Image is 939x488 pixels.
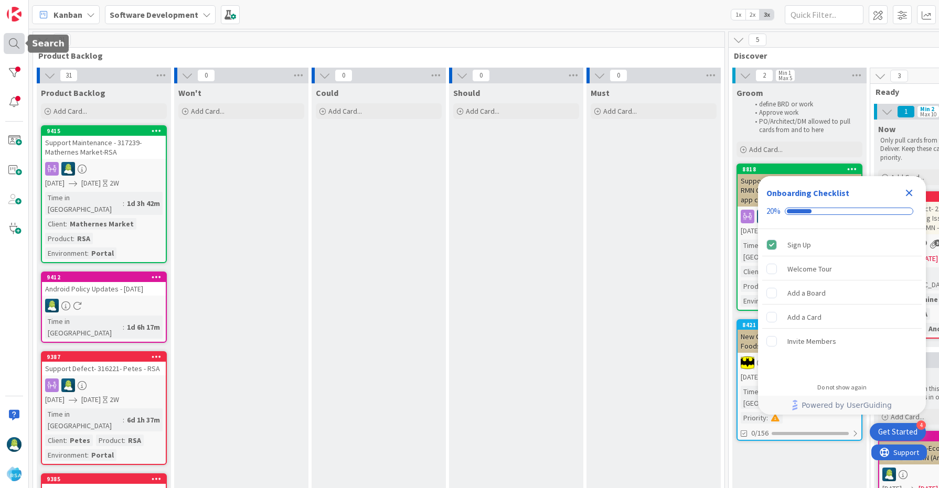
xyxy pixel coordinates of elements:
div: Add a Card [787,311,821,323]
li: define BRD or work [749,100,861,109]
div: 8818Support Enhancement- 292343 - For RMN Clients before [PERSON_NAME] - app complaint- RMN [738,165,861,207]
div: Priority [741,412,766,424]
div: Time in [GEOGRAPHIC_DATA] [45,316,123,339]
li: Approve work [749,109,861,117]
div: Min 1 [778,70,791,75]
li: PO/Architect/DM allowed to pull cards from and to here [749,117,861,135]
div: Product [45,233,73,244]
div: Client [741,266,761,277]
div: 9387Support Defect- 316221- Petes - RSA [42,352,166,375]
span: Support [22,2,48,14]
div: Time in [GEOGRAPHIC_DATA] [45,408,123,431]
div: RD [42,378,166,392]
div: Welcome Tour is incomplete. [762,257,922,280]
div: Invite Members is incomplete. [762,330,922,353]
span: Add Card... [891,172,924,182]
div: Add a Board [787,287,826,299]
div: 9387 [47,353,166,361]
img: AC [741,356,754,370]
img: avatar [7,467,22,481]
div: Close Checklist [901,185,917,201]
span: Powered by UserGuiding [802,399,892,411]
div: Product [741,280,769,292]
div: RSA [74,233,93,244]
span: 0 [335,69,353,82]
span: Add Card... [603,106,637,116]
div: Max 5 [778,75,792,81]
div: Support Defect- 316221- Petes - RSA [42,362,166,375]
div: 6d 1h 37m [124,414,163,426]
input: Quick Filter... [785,5,863,24]
div: 8421 [738,320,861,330]
div: Welcome Tour [787,263,832,275]
div: 9412 [42,273,166,282]
span: Product Backlog [41,88,105,98]
span: [DATE] [45,178,65,189]
div: Checklist Container [758,176,926,415]
span: 0 [197,69,215,82]
span: [DATE] [81,394,101,405]
div: RD [738,210,861,223]
div: Add a Card is incomplete. [762,306,922,329]
div: Client [45,218,66,230]
span: : [87,449,89,461]
div: Time in [GEOGRAPHIC_DATA] [741,240,811,263]
img: RD [61,378,75,392]
span: [DATE] [741,372,760,383]
img: RD [882,468,896,481]
div: Time in [GEOGRAPHIC_DATA] [45,192,123,215]
div: Client [45,435,66,446]
div: AC [738,356,861,370]
div: 1d 6h 17m [124,321,163,333]
div: Footer [758,396,926,415]
div: 9412Android Policy Updates - [DATE] [42,273,166,296]
div: Open Get Started checklist, remaining modules: 4 [870,423,926,441]
span: 1x [731,9,745,20]
div: Environment [741,295,783,307]
img: Visit kanbanzone.com [7,7,22,21]
div: Environment [45,449,87,461]
span: : [123,414,124,426]
span: : [124,435,125,446]
img: RD [45,299,59,312]
div: 20% [766,207,781,216]
div: 8421New Client Implementation- Leevers Foods [738,320,861,353]
div: 8421 [742,321,861,329]
div: Invite Members [787,335,836,348]
div: Checklist items [758,229,926,376]
div: 2W [110,178,119,189]
div: Support Enhancement- 292343 - For RMN Clients before [PERSON_NAME] - app complaint- RMN [738,174,861,207]
div: 2W [110,394,119,405]
div: Product [96,435,124,446]
span: 2 [755,69,773,82]
span: 5 [749,34,766,46]
h5: Search [32,39,65,49]
span: 31 [60,69,78,82]
span: Add Card... [891,412,924,421]
span: : [73,233,74,244]
div: Min 2 [920,106,934,112]
div: 9385 [47,475,166,483]
div: Get Started [878,427,917,437]
div: 9387 [42,352,166,362]
div: Portal [89,247,116,259]
div: RD [42,299,166,312]
span: [DATE] [741,225,760,236]
span: 0 [472,69,490,82]
div: Petes [67,435,93,446]
div: Max 10 [920,112,936,117]
div: 9415Support Maintenance - 317239- Mathernes Market-RSA [42,126,166,159]
span: Could [316,88,338,98]
span: Must [591,88,610,98]
span: Groom [737,88,763,98]
div: RSA [125,435,144,446]
span: Won't [178,88,201,98]
div: 8818 [738,165,861,174]
a: Powered by UserGuiding [763,396,921,415]
img: RD [7,437,22,452]
span: 31 [53,34,71,46]
div: Support Maintenance - 317239- Mathernes Market-RSA [42,136,166,159]
div: RD [42,162,166,176]
div: Checklist progress: 20% [766,207,917,216]
div: Sign Up is complete. [762,233,922,256]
